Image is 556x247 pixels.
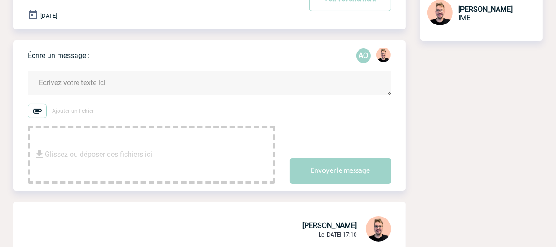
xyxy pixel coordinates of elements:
[376,48,391,64] div: Stefan MILADINOVIC
[34,149,45,160] img: file_download.svg
[356,48,371,63] p: AO
[356,48,371,63] div: Aurélié ODJO
[302,221,357,230] span: [PERSON_NAME]
[52,108,94,114] span: Ajouter un fichier
[366,216,391,242] img: 129741-1.png
[319,232,357,238] span: Le [DATE] 17:10
[458,14,470,22] span: IME
[45,132,152,177] span: Glissez ou déposer des fichiers ici
[40,12,57,19] span: [DATE]
[28,51,90,60] p: Écrire un message :
[458,5,513,14] span: [PERSON_NAME]
[376,48,391,62] img: 129741-1.png
[290,158,391,184] button: Envoyer le message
